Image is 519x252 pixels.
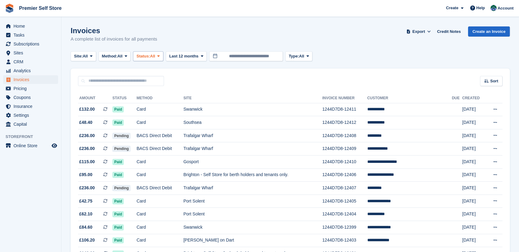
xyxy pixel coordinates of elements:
[183,156,322,169] td: Gosport
[137,129,184,142] td: BACS Direct Debit
[462,208,486,221] td: [DATE]
[3,141,58,150] a: menu
[137,116,184,129] td: Card
[462,103,486,116] td: [DATE]
[137,195,184,208] td: Card
[183,129,322,142] td: Trafalgar Wharf
[322,168,367,182] td: 1244D7D8-12406
[14,84,50,93] span: Pricing
[462,116,486,129] td: [DATE]
[14,111,50,120] span: Settings
[322,182,367,195] td: 1244D7D8-12407
[79,185,95,191] span: £236.00
[183,208,322,221] td: Port Solent
[14,120,50,128] span: Capital
[322,142,367,156] td: 1244D7D8-12409
[3,40,58,48] a: menu
[462,182,486,195] td: [DATE]
[137,156,184,169] td: Card
[14,75,50,84] span: Invoices
[137,221,184,234] td: Card
[462,168,486,182] td: [DATE]
[79,145,95,152] span: £236.00
[112,211,124,217] span: Paid
[322,93,367,103] th: Invoice Number
[183,103,322,116] td: Swanwick
[322,234,367,247] td: 1244D7D8-12403
[490,5,497,11] img: Jo Granger
[112,133,131,139] span: Pending
[3,111,58,120] a: menu
[14,22,50,30] span: Home
[476,5,485,11] span: Help
[6,134,61,140] span: Storefront
[289,53,299,59] span: Type:
[183,116,322,129] td: Southsea
[498,5,513,11] span: Account
[5,4,14,13] img: stora-icon-8386f47178a22dfd0bd8f6a31ec36ba5ce8667c1dd55bd0f319d3a0aa187defe.svg
[71,51,96,61] button: Site: All
[112,120,124,126] span: Paid
[169,53,198,59] span: Last 12 months
[446,5,458,11] span: Create
[112,198,124,204] span: Paid
[183,195,322,208] td: Port Solent
[112,159,124,165] span: Paid
[79,132,95,139] span: £236.00
[137,182,184,195] td: BACS Direct Debit
[462,129,486,142] td: [DATE]
[3,93,58,102] a: menu
[462,221,486,234] td: [DATE]
[3,120,58,128] a: menu
[462,156,486,169] td: [DATE]
[133,51,163,61] button: Status: All
[3,66,58,75] a: menu
[112,172,124,178] span: Paid
[17,3,64,13] a: Premier Self Store
[367,93,452,103] th: Customer
[117,53,123,59] span: All
[71,36,157,43] p: A complete list of invoices for all payments
[79,119,92,126] span: £48.40
[137,93,184,103] th: Method
[14,31,50,39] span: Tasks
[79,198,92,204] span: £42.75
[490,78,498,84] span: Sort
[412,29,425,35] span: Export
[462,93,486,103] th: Created
[112,106,124,112] span: Paid
[137,168,184,182] td: Card
[79,171,92,178] span: £95.00
[299,53,304,59] span: All
[74,53,83,59] span: Site:
[322,103,367,116] td: 1244D7D8-12411
[3,49,58,57] a: menu
[183,221,322,234] td: Swanwick
[137,142,184,156] td: BACS Direct Debit
[136,53,150,59] span: Status:
[79,224,92,230] span: £84.60
[112,185,131,191] span: Pending
[166,51,207,61] button: Last 12 months
[14,141,50,150] span: Online Store
[112,224,124,230] span: Paid
[183,142,322,156] td: Trafalgar Wharf
[137,103,184,116] td: Card
[79,211,92,217] span: £62.10
[462,195,486,208] td: [DATE]
[102,53,118,59] span: Method:
[322,116,367,129] td: 1244D7D8-12412
[322,208,367,221] td: 1244D7D8-12404
[322,221,367,234] td: 1244D7D8-12399
[112,146,131,152] span: Pending
[14,40,50,48] span: Subscriptions
[322,129,367,142] td: 1244D7D8-12408
[405,26,432,37] button: Export
[14,57,50,66] span: CRM
[112,237,124,243] span: Paid
[78,93,112,103] th: Amount
[3,57,58,66] a: menu
[14,49,50,57] span: Sites
[462,234,486,247] td: [DATE]
[79,237,95,243] span: £106.20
